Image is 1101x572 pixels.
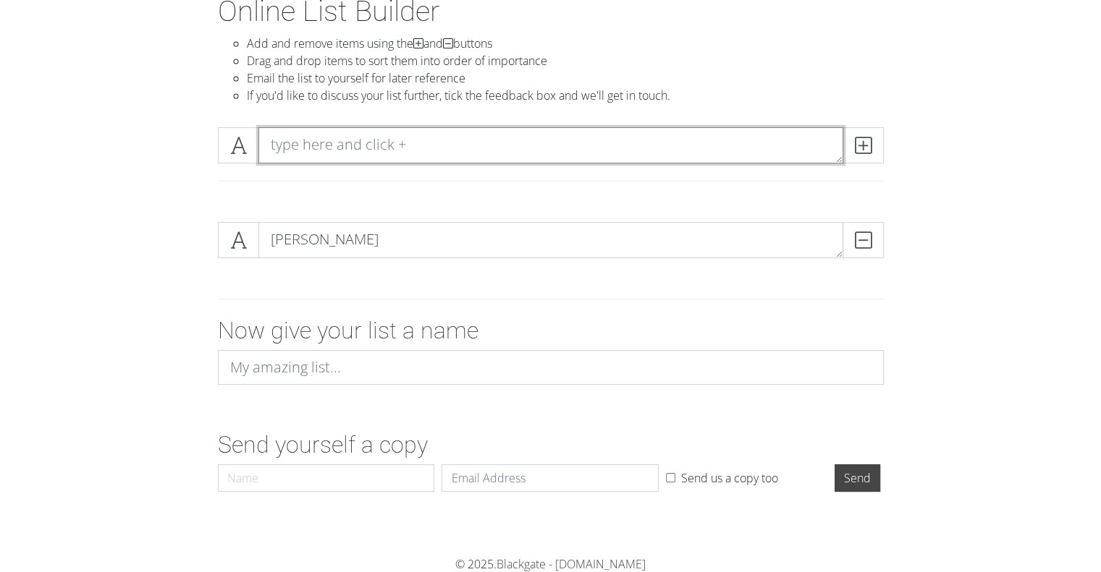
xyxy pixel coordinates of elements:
input: Email Address [442,464,659,492]
input: My amazing list... [218,350,884,385]
a: Blackgate - [DOMAIN_NAME] [497,556,646,572]
h2: Send yourself a copy [218,431,884,458]
li: Add and remove items using the and buttons [247,35,884,52]
li: Drag and drop items to sort them into order of importance [247,52,884,69]
h2: Now give your list a name [218,317,884,344]
label: Send us a copy too [680,469,777,487]
input: Name [218,464,435,492]
li: If you'd like to discuss your list further, tick the feedback box and we'll get in touch. [247,87,884,104]
li: Email the list to yourself for later reference [247,69,884,87]
input: Send [835,464,880,492]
